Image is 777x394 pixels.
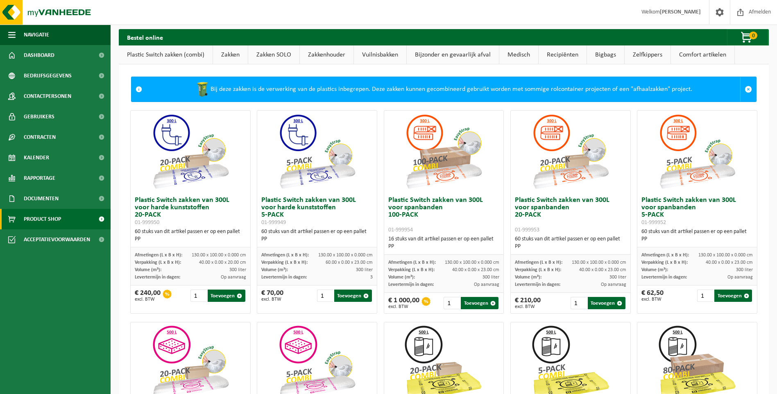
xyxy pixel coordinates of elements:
div: € 70,00 [261,290,283,302]
a: Sluit melding [740,77,756,102]
span: Afmetingen (L x B x H): [641,253,689,258]
div: € 240,00 [135,290,161,302]
img: WB-0240-HPE-GN-50.png [194,81,211,97]
span: Levertermijn in dagen: [261,275,307,280]
div: 60 stuks van dit artikel passen er op een pallet [261,228,373,243]
div: PP [261,235,373,243]
div: € 62,50 [641,290,664,302]
span: Volume (m³): [261,267,288,272]
img: 01-999953 [530,111,612,192]
a: Medisch [499,45,538,64]
span: Verpakking (L x B x H): [261,260,308,265]
span: Volume (m³): [388,275,415,280]
span: 01-999950 [135,220,159,226]
input: 1 [571,297,587,309]
h3: Plastic Switch zakken van 300L voor spanbanden 20-PACK [515,197,626,233]
span: Levertermijn in dagen: [515,282,560,287]
a: Comfort artikelen [671,45,734,64]
span: 130.00 x 100.00 x 0.000 cm [318,253,373,258]
img: 01-999950 [150,111,231,192]
span: excl. BTW [515,304,541,309]
div: PP [135,235,246,243]
h3: Plastic Switch zakken van 300L voor spanbanden 5-PACK [641,197,753,226]
div: Bij deze zakken is de verwerking van de plastics inbegrepen. Deze zakken kunnen gecombineerd gebr... [146,77,740,102]
span: 300 liter [356,267,373,272]
span: 300 liter [736,267,753,272]
div: 60 stuks van dit artikel passen er op een pallet [641,228,753,243]
span: Op aanvraag [601,282,626,287]
div: PP [641,235,753,243]
button: Toevoegen [588,297,625,309]
input: 1 [190,290,207,302]
div: 60 stuks van dit artikel passen er op een pallet [135,228,246,243]
span: 130.00 x 100.00 x 0.000 cm [445,260,499,265]
span: 40.00 x 0.00 x 23.00 cm [706,260,753,265]
span: Levertermijn in dagen: [388,282,434,287]
div: PP [515,243,626,250]
a: Zakken [213,45,248,64]
span: 01-999954 [388,227,413,233]
span: Afmetingen (L x B x H): [135,253,182,258]
span: Afmetingen (L x B x H): [388,260,436,265]
div: PP [388,243,500,250]
input: 1 [444,297,460,309]
span: Navigatie [24,25,49,45]
a: Vuilnisbakken [354,45,406,64]
span: Levertermijn in dagen: [641,275,687,280]
a: Plastic Switch zakken (combi) [119,45,213,64]
h3: Plastic Switch zakken van 300L voor harde kunststoffen 5-PACK [261,197,373,226]
h3: Plastic Switch zakken van 300L voor harde kunststoffen 20-PACK [135,197,246,226]
div: 60 stuks van dit artikel passen er op een pallet [515,235,626,250]
button: Toevoegen [334,290,372,302]
a: Recipiënten [539,45,587,64]
img: 01-999954 [403,111,485,192]
span: Verpakking (L x B x H): [388,267,435,272]
span: 60.00 x 0.00 x 23.00 cm [326,260,373,265]
span: 300 liter [483,275,499,280]
div: 16 stuks van dit artikel passen er op een pallet [388,235,500,250]
span: Op aanvraag [727,275,753,280]
span: Verpakking (L x B x H): [135,260,181,265]
span: 01-999949 [261,220,286,226]
h2: Bestel online [119,29,171,45]
span: Acceptatievoorwaarden [24,229,90,250]
span: Bedrijfsgegevens [24,66,72,86]
span: 40.00 x 0.00 x 20.00 cm [199,260,246,265]
span: excl. BTW [641,297,664,302]
span: Contactpersonen [24,86,71,106]
span: Afmetingen (L x B x H): [515,260,562,265]
span: Documenten [24,188,59,209]
span: 130.00 x 100.00 x 0.000 cm [698,253,753,258]
span: Kalender [24,147,49,168]
span: Volume (m³): [135,267,161,272]
span: 40.00 x 0.00 x 23.00 cm [452,267,499,272]
span: Volume (m³): [641,267,668,272]
img: 01-999952 [656,111,738,192]
button: Toevoegen [714,290,752,302]
strong: [PERSON_NAME] [660,9,701,15]
span: Verpakking (L x B x H): [641,260,688,265]
span: Levertermijn in dagen: [135,275,180,280]
span: Gebruikers [24,106,54,127]
button: Toevoegen [208,290,245,302]
span: 40.00 x 0.00 x 23.00 cm [579,267,626,272]
a: Zakkenhouder [300,45,353,64]
div: € 1 000,00 [388,297,419,309]
input: 1 [697,290,714,302]
span: 01-999953 [515,227,539,233]
span: Dashboard [24,45,54,66]
a: Bijzonder en gevaarlijk afval [407,45,499,64]
span: 130.00 x 100.00 x 0.000 cm [572,260,626,265]
input: 1 [317,290,333,302]
span: 3 [370,275,373,280]
span: Product Shop [24,209,61,229]
a: Zakken SOLO [248,45,299,64]
button: 0 [727,29,768,45]
span: Afmetingen (L x B x H): [261,253,309,258]
a: Zelfkippers [625,45,671,64]
button: Toevoegen [461,297,498,309]
span: 300 liter [229,267,246,272]
h3: Plastic Switch zakken van 300L voor spanbanden 100-PACK [388,197,500,233]
span: excl. BTW [261,297,283,302]
span: excl. BTW [135,297,161,302]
